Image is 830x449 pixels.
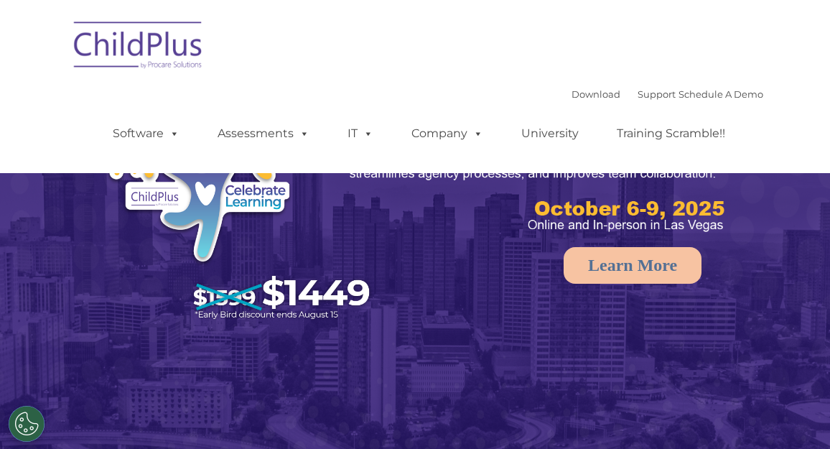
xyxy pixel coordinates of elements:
button: Cookies Settings [9,406,45,442]
a: Company [397,119,498,148]
a: University [507,119,593,148]
a: Learn More [564,247,701,284]
img: ChildPlus by Procare Solutions [67,11,210,83]
font: | [572,88,763,100]
a: Schedule A Demo [679,88,763,100]
a: IT [333,119,388,148]
a: Assessments [203,119,324,148]
a: Support [638,88,676,100]
a: Software [98,119,194,148]
a: Download [572,88,620,100]
a: Training Scramble!! [602,119,740,148]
